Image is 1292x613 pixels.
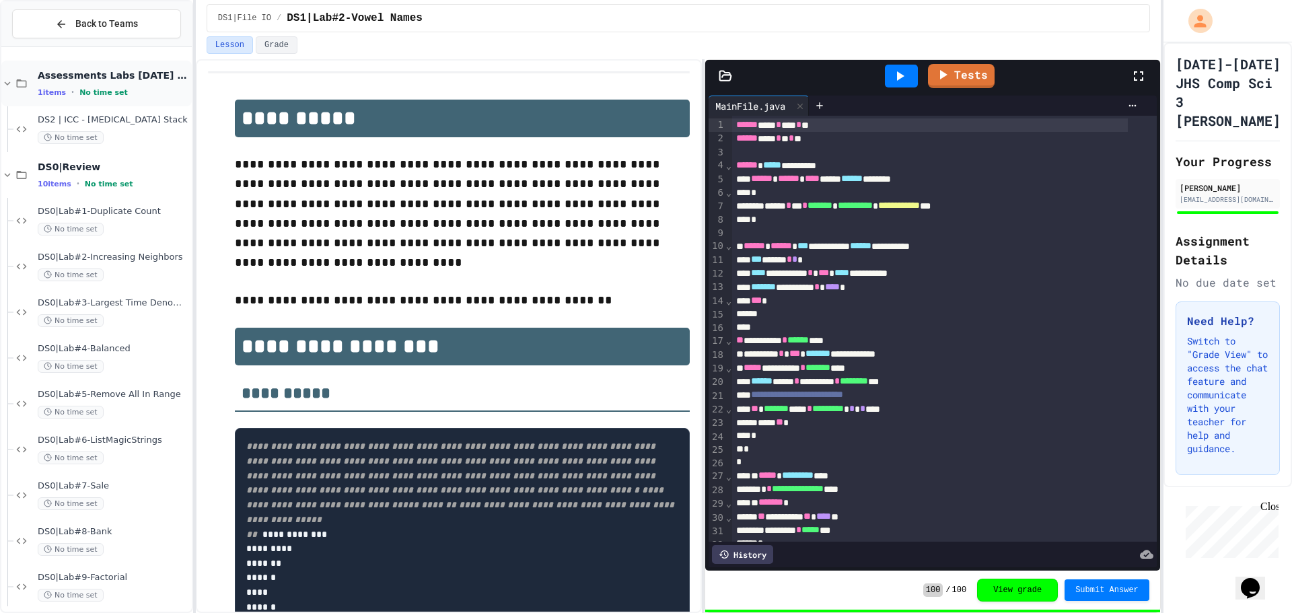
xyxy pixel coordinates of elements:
[12,9,181,38] button: Back to Teams
[38,389,189,400] span: DS0|Lab#5-Remove All In Range
[725,363,732,373] span: Fold line
[218,13,271,24] span: DS1|File IO
[77,178,79,189] span: •
[38,268,104,281] span: No time set
[1180,501,1279,558] iframe: chat widget
[709,132,725,145] div: 2
[709,213,725,227] div: 8
[952,585,967,596] span: 100
[709,538,725,552] div: 32
[277,13,281,24] span: /
[977,579,1058,602] button: View grade
[38,88,66,97] span: 1 items
[709,349,725,362] div: 18
[1187,334,1268,456] p: Switch to "Grade View" to access the chat feature and communicate with your teacher for help and ...
[38,497,104,510] span: No time set
[38,161,189,173] span: DS0|Review
[1065,579,1149,601] button: Submit Answer
[38,180,71,188] span: 10 items
[928,64,995,88] a: Tests
[709,118,725,132] div: 1
[38,480,189,492] span: DS0|Lab#7-Sale
[709,443,725,457] div: 25
[725,498,732,509] span: Fold line
[709,511,725,525] div: 30
[38,206,189,217] span: DS0|Lab#1-Duplicate Count
[709,173,725,186] div: 5
[1180,182,1276,194] div: [PERSON_NAME]
[38,452,104,464] span: No time set
[725,160,732,171] span: Fold line
[709,267,725,281] div: 12
[38,543,104,556] span: No time set
[709,497,725,511] div: 29
[38,223,104,236] span: No time set
[287,10,423,26] span: DS1|Lab#2-Vowel Names
[1174,5,1216,36] div: My Account
[709,227,725,240] div: 9
[38,69,189,81] span: Assessments Labs [DATE] - [DATE]
[1176,152,1280,171] h2: Your Progress
[75,17,138,31] span: Back to Teams
[709,295,725,308] div: 14
[1176,231,1280,269] h2: Assignment Details
[725,295,732,306] span: Fold line
[85,180,133,188] span: No time set
[38,406,104,419] span: No time set
[1180,194,1276,205] div: [EMAIL_ADDRESS][DOMAIN_NAME]
[709,457,725,470] div: 26
[709,431,725,444] div: 24
[38,114,189,126] span: DS2 | ICC - [MEDICAL_DATA] Stack
[709,322,725,335] div: 16
[712,545,773,564] div: History
[1075,585,1139,596] span: Submit Answer
[709,200,725,213] div: 7
[709,308,725,322] div: 15
[725,240,732,251] span: Fold line
[1187,313,1268,329] h3: Need Help?
[709,146,725,159] div: 3
[71,87,74,98] span: •
[79,88,128,97] span: No time set
[709,375,725,389] div: 20
[709,390,725,403] div: 21
[709,334,725,348] div: 17
[5,5,93,85] div: Chat with us now!Close
[709,281,725,294] div: 13
[709,417,725,430] div: 23
[709,484,725,497] div: 28
[945,585,950,596] span: /
[725,471,732,482] span: Fold line
[709,240,725,253] div: 10
[709,186,725,200] div: 6
[1176,275,1280,291] div: No due date set
[923,583,943,597] span: 100
[1235,559,1279,600] iframe: chat widget
[709,362,725,375] div: 19
[1176,55,1281,130] h1: [DATE]-[DATE] JHS Comp Sci 3 [PERSON_NAME]
[207,36,253,54] button: Lesson
[38,252,189,263] span: DS0|Lab#2-Increasing Neighbors
[709,96,809,116] div: MainFile.java
[38,589,104,602] span: No time set
[709,403,725,417] div: 22
[38,360,104,373] span: No time set
[709,525,725,538] div: 31
[709,159,725,172] div: 4
[725,512,732,523] span: Fold line
[38,314,104,327] span: No time set
[38,435,189,446] span: DS0|Lab#6-ListMagicStrings
[709,254,725,267] div: 11
[38,526,189,538] span: DS0|Lab#8-Bank
[38,297,189,309] span: DS0|Lab#3-Largest Time Denominations
[709,470,725,483] div: 27
[38,131,104,144] span: No time set
[725,187,732,198] span: Fold line
[725,404,732,414] span: Fold line
[256,36,297,54] button: Grade
[38,572,189,583] span: DS0|Lab#9-Factorial
[725,335,732,346] span: Fold line
[709,99,792,113] div: MainFile.java
[38,343,189,355] span: DS0|Lab#4-Balanced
